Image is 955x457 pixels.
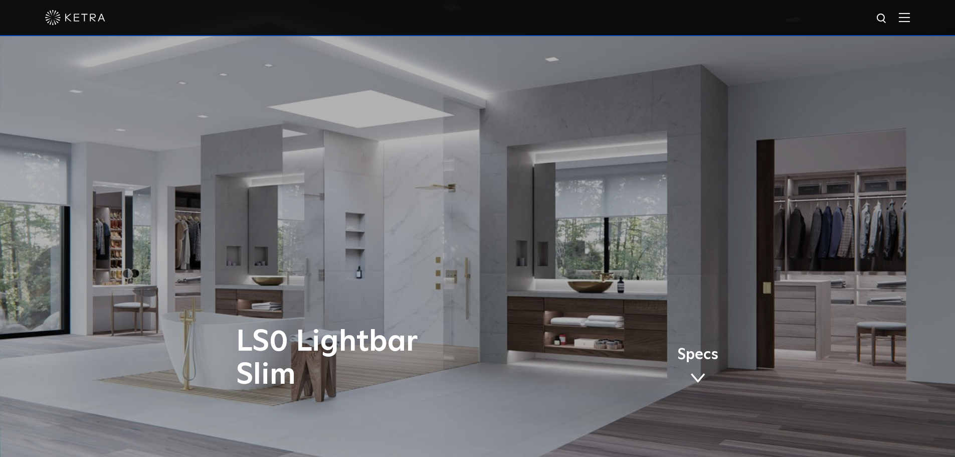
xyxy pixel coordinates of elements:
[45,10,105,25] img: ketra-logo-2019-white
[677,348,718,362] span: Specs
[677,348,718,387] a: Specs
[899,13,910,22] img: Hamburger%20Nav.svg
[876,13,888,25] img: search icon
[236,326,519,392] h1: LS0 Lightbar Slim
